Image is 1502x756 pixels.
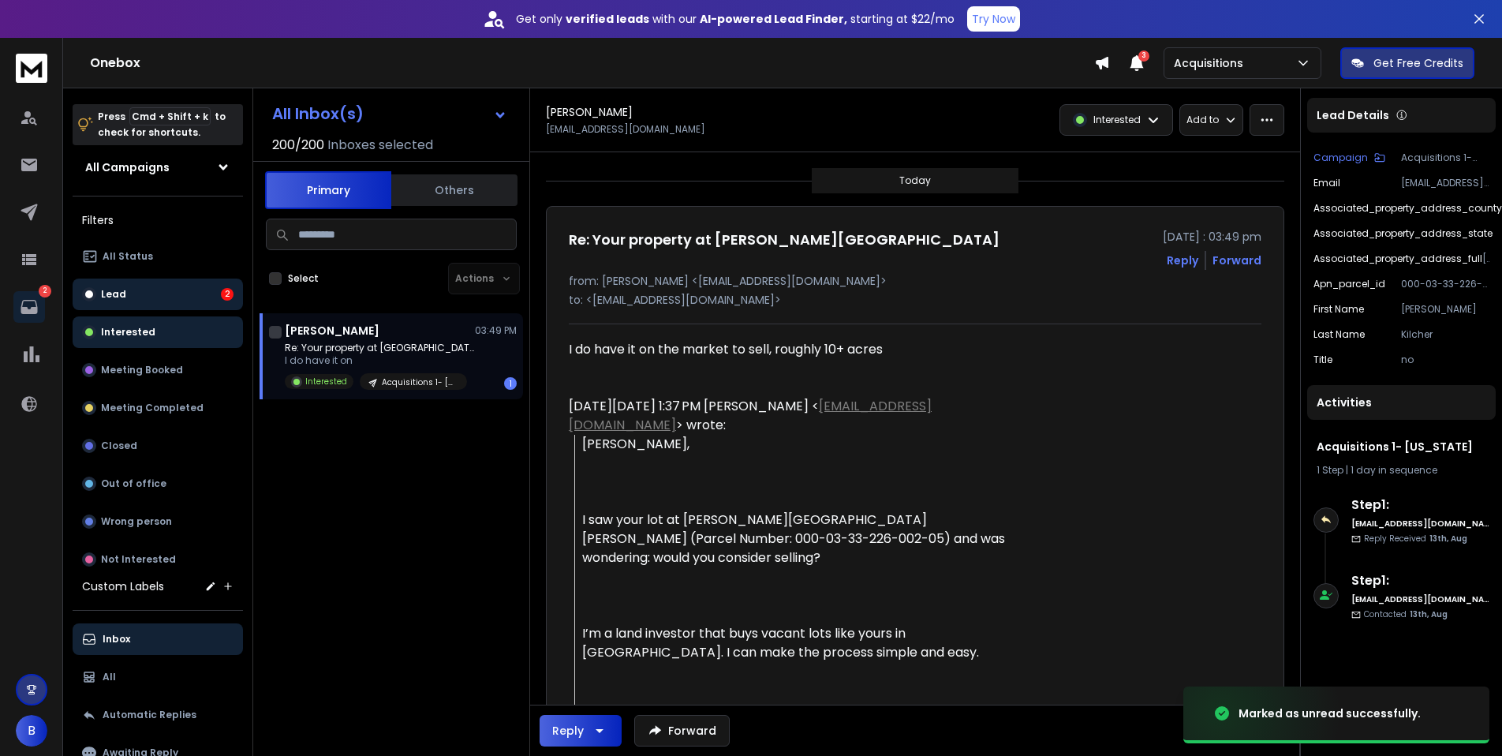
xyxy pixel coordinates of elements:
[73,544,243,575] button: Not Interested
[260,98,520,129] button: All Inbox(s)
[1239,705,1421,721] div: Marked as unread successfully.
[73,241,243,272] button: All Status
[1410,608,1448,620] span: 13th, Aug
[475,324,517,337] p: 03:49 PM
[1186,114,1219,126] p: Add to
[1313,253,1482,265] p: associated_property_address_full
[305,376,347,387] p: Interested
[516,11,955,27] p: Get only with our starting at $22/mo
[73,506,243,537] button: Wrong person
[569,229,999,251] h1: Re: Your property at [PERSON_NAME][GEOGRAPHIC_DATA]
[552,723,584,739] div: Reply
[1167,253,1198,268] button: Reply
[1174,55,1250,71] p: Acquisitions
[16,54,47,83] img: logo
[634,715,730,747] button: Forward
[1401,328,1489,341] p: Kilcher
[382,376,458,388] p: Acquisitions 1- [US_STATE]
[1313,354,1332,366] p: title
[101,402,204,414] p: Meeting Completed
[101,288,126,301] p: Lead
[540,715,622,747] button: Reply
[73,392,243,424] button: Meeting Completed
[972,11,1015,27] p: Try Now
[327,136,433,155] h3: Inboxes selected
[288,272,319,285] label: Select
[103,671,116,683] p: All
[73,623,243,655] button: Inbox
[103,633,130,646] p: Inbox
[569,292,1261,308] p: to: <[EMAIL_ADDRESS][DOMAIN_NAME]>
[73,699,243,731] button: Automatic Replies
[1482,253,1489,265] p: [PERSON_NAME], [PERSON_NAME][GEOGRAPHIC_DATA]
[1313,227,1493,240] p: associated_property_address_state
[73,316,243,348] button: Interested
[103,709,196,721] p: Automatic Replies
[1313,152,1368,164] p: Campaign
[1313,328,1365,341] p: Last Name
[39,285,51,298] p: 2
[1364,533,1467,545] p: Reply Received
[272,106,364,122] h1: All Inbox(s)
[101,553,176,566] p: Not Interested
[1313,177,1340,189] p: Email
[700,11,847,27] strong: AI-powered Lead Finder,
[1401,303,1489,316] p: [PERSON_NAME]
[566,11,649,27] strong: verified leads
[1212,253,1261,268] div: Forward
[90,54,1094,73] h1: Onebox
[569,340,1029,359] div: I do have it on the market to sell, roughly 10+ acres
[101,364,183,376] p: Meeting Booked
[265,171,391,209] button: Primary
[285,342,474,354] p: Re: Your property at [GEOGRAPHIC_DATA]
[899,174,931,187] p: Today
[101,326,155,339] p: Interested
[13,291,45,323] a: 2
[569,273,1261,289] p: from: [PERSON_NAME] <[EMAIL_ADDRESS][DOMAIN_NAME]>
[73,209,243,231] h3: Filters
[1373,55,1463,71] p: Get Free Credits
[82,578,164,594] h3: Custom Labels
[272,136,324,155] span: 200 / 200
[1307,385,1496,420] div: Activities
[504,377,517,390] div: 1
[1351,496,1489,515] h6: Step 1 :
[1351,593,1489,605] h6: [EMAIL_ADDRESS][DOMAIN_NAME]
[73,152,243,183] button: All Campaigns
[16,715,47,747] button: B
[1401,354,1489,366] p: no
[73,430,243,462] button: Closed
[73,661,243,693] button: All
[1317,439,1486,455] h1: Acquisitions 1- [US_STATE]
[221,288,234,301] div: 2
[1401,177,1489,189] p: [EMAIL_ADDRESS][DOMAIN_NAME]
[1313,303,1364,316] p: First Name
[73,468,243,500] button: Out of office
[1317,464,1486,477] div: |
[285,323,379,339] h1: [PERSON_NAME]
[1313,202,1502,215] p: associated_property_address_county
[73,279,243,310] button: Lead2
[569,397,1029,435] div: [DATE][DATE] 1:37 PM [PERSON_NAME] < > wrote:
[1317,107,1389,123] p: Lead Details
[103,250,153,263] p: All Status
[1313,152,1385,164] button: Campaign
[391,173,517,208] button: Others
[1093,114,1141,126] p: Interested
[569,397,932,434] a: [EMAIL_ADDRESS][DOMAIN_NAME]
[1138,51,1149,62] span: 3
[1401,152,1489,164] p: Acquisitions 1- [US_STATE]
[98,109,226,140] p: Press to check for shortcuts.
[101,440,137,452] p: Closed
[85,159,170,175] h1: All Campaigns
[129,107,211,125] span: Cmd + Shift + k
[1401,278,1489,290] p: 000-03-33-226-002-05
[1351,518,1489,530] h6: [EMAIL_ADDRESS][DOMAIN_NAME]
[967,6,1020,32] button: Try Now
[1313,278,1385,290] p: apn_parcel_id
[1351,463,1437,477] span: 1 day in sequence
[1317,463,1343,477] span: 1 Step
